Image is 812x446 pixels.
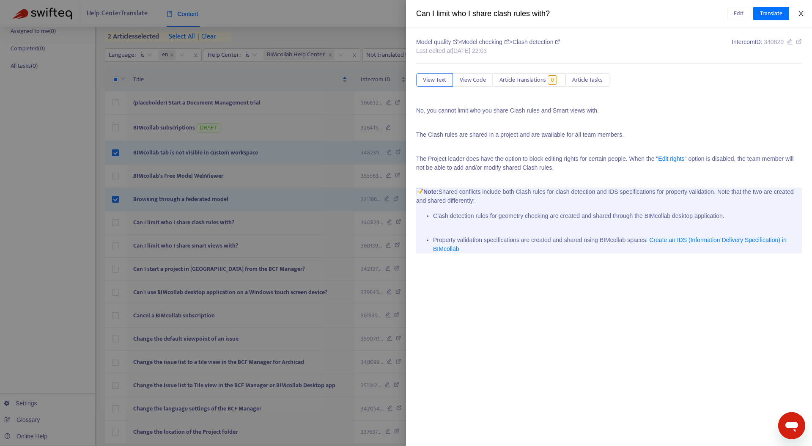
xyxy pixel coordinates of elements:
p: The Project leader does have the option to block editing rights for certain people. When the " " ... [416,154,802,181]
p: 📝 Shared conflicts include both Clash rules for clash detection and IDS specifications for proper... [416,187,802,205]
span: 340829 [764,39,784,45]
button: Translate [753,7,789,20]
iframe: Button to launch messaging window, conversation in progress [778,412,805,439]
span: View Text [423,75,446,85]
a: Edit rights [658,155,684,162]
span: View Code [460,75,486,85]
p: Clash detection rules for geometry checking are created and shared through the BIMcollab desktop ... [433,212,802,229]
span: Article Tasks [572,75,603,85]
button: Close [795,10,807,18]
span: Model quality > [416,39,461,45]
span: Article Translations [499,75,546,85]
button: Edit [727,7,750,20]
span: Model checking > [461,39,513,45]
span: 0 [548,75,557,85]
div: Last edited at [DATE] 22:03 [416,47,560,55]
a: Create an IDS (Information Delivery Specification) in BIMcollab [433,237,787,252]
button: Article Translations0 [493,73,565,87]
p: No, you cannot limit who you share Clash rules and Smart views with. ​ [416,106,802,124]
span: Clash detection [513,39,560,45]
button: Article Tasks [565,73,609,87]
button: View Text [416,73,453,87]
div: Can I limit who I share clash rules with? [416,8,727,19]
span: close [798,10,804,17]
span: Translate [760,9,782,18]
p: The Clash rules are shared in a project and are available for all team members. ​ [416,130,802,148]
p: Property validation specifications are created and shared using BIMcollab spaces: ​ [433,236,802,253]
span: Edit [734,9,743,18]
b: Note: [423,188,439,195]
div: Intercom ID: [732,38,802,55]
button: View Code [453,73,493,87]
